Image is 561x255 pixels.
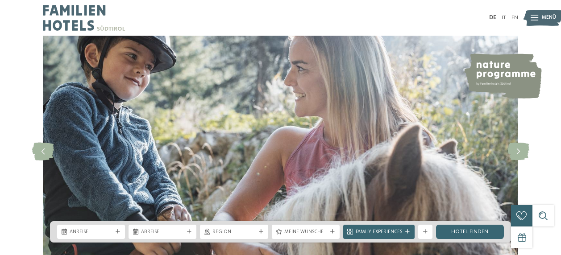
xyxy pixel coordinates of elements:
a: IT [502,15,506,21]
a: EN [511,15,518,21]
span: Family Experiences [356,229,402,236]
span: Abreise [141,229,184,236]
span: Region [212,229,255,236]
a: DE [489,15,496,21]
img: nature programme by Familienhotels Südtirol [463,53,542,99]
a: Hotel finden [436,225,504,239]
span: Meine Wünsche [284,229,327,236]
span: Menü [542,14,556,21]
span: Anreise [70,229,112,236]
